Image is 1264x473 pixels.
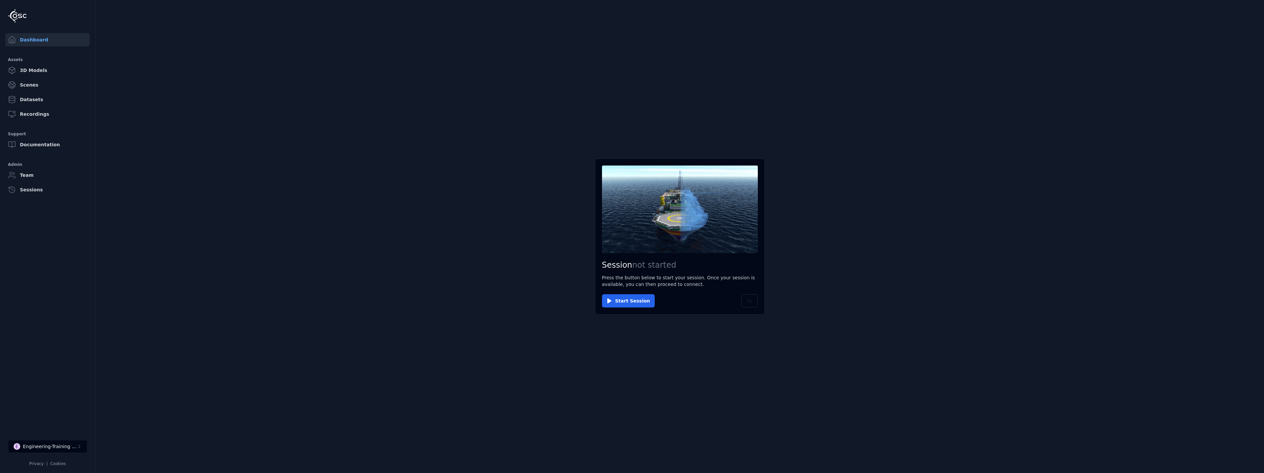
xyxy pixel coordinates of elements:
a: 3D Models [5,64,90,77]
span: not started [632,260,676,270]
div: Admin [8,161,87,169]
div: Engineering-Training (SSO Staging) [23,443,77,450]
a: Documentation [5,138,90,151]
a: Recordings [5,107,90,121]
div: E [14,443,20,450]
div: Support [8,130,87,138]
a: Cookies [50,461,66,466]
a: Dashboard [5,33,90,46]
span: | [46,461,48,466]
a: Team [5,169,90,182]
a: Sessions [5,183,90,196]
p: Press the button below to start your session. Once your session is available, you can then procee... [602,274,758,288]
button: Select a workspace [8,440,88,453]
a: Datasets [5,93,90,106]
img: Logo [8,9,27,23]
a: Scenes [5,78,90,92]
a: Privacy [29,461,43,466]
h2: Session [602,260,758,270]
div: Assets [8,56,87,64]
button: Start Session [602,294,655,307]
